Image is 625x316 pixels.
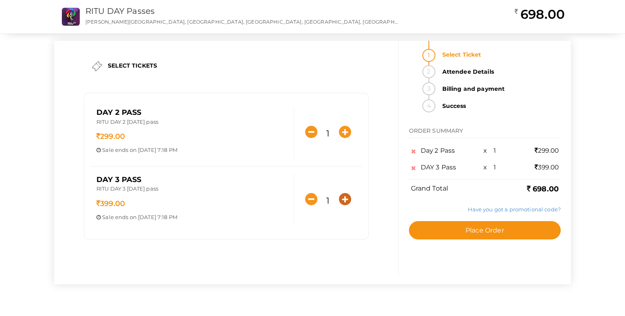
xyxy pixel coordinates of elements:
[483,147,496,154] span: x 1
[96,199,125,208] span: 399.00
[535,163,559,171] span: 399.00
[62,8,80,26] img: N0ZONJMB_small.png
[96,213,288,221] p: ends on [DATE] 7:18 PM
[483,163,496,171] span: x 1
[421,147,455,154] span: Day 2 Pass
[96,118,288,128] p: RITU DAY 2 [DATE] pass
[96,185,288,195] p: RITU DAY 3 [DATE] pass
[92,61,102,71] img: ticket.png
[411,184,448,193] label: Grand Total
[437,82,561,95] strong: Billing and payment
[468,206,561,213] a: Have you got a promotional code?
[437,99,561,112] strong: Success
[409,127,463,134] span: ORDER SUMMARY
[421,163,456,171] span: DAY 3 Pass
[85,18,398,25] p: [PERSON_NAME][GEOGRAPHIC_DATA], [GEOGRAPHIC_DATA], [GEOGRAPHIC_DATA], [GEOGRAPHIC_DATA], [GEOGRAP...
[96,108,141,117] span: Day 2 Pass
[409,221,561,239] button: Place Order
[437,48,561,61] strong: Select Ticket
[437,65,561,78] strong: Attendee Details
[96,132,125,141] span: 299.00
[535,147,559,154] span: 299.00
[102,147,114,153] span: Sale
[85,6,155,16] a: RITU DAY Passes
[96,146,288,154] p: ends on [DATE] 7:18 PM
[102,214,114,220] span: Sale
[527,184,559,193] b: 698.00
[96,175,141,184] span: DAY 3 Pass
[465,226,504,234] span: Place Order
[108,61,157,70] label: SELECT TICKETS
[515,6,565,22] h2: 698.00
